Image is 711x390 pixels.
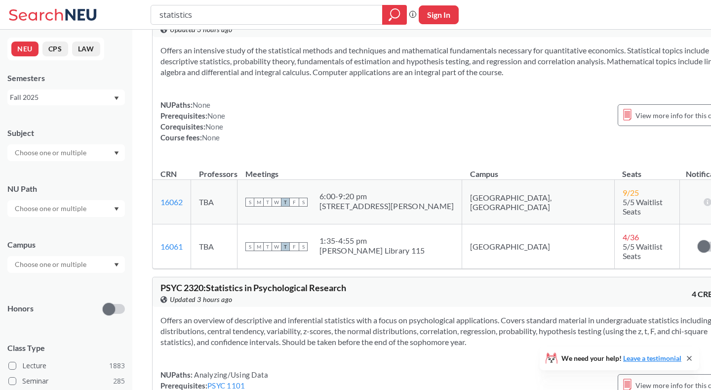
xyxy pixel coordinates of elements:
svg: Dropdown arrow [114,151,119,155]
div: NU Path [7,183,125,194]
span: S [245,242,254,251]
input: Choose one or multiple [10,147,93,159]
p: Honors [7,303,34,314]
td: [GEOGRAPHIC_DATA] [462,224,615,269]
span: F [290,198,299,207]
span: T [281,242,290,251]
td: TBA [191,180,237,224]
div: Fall 2025 [10,92,113,103]
button: Sign In [419,5,459,24]
span: T [263,198,272,207]
div: CRN [160,169,177,179]
a: PSYC 1101 [207,381,245,390]
div: Dropdown arrow [7,144,125,161]
div: NUPaths: Prerequisites: Corequisites: Course fees: [160,99,225,143]
span: 285 [113,376,125,387]
div: Fall 2025Dropdown arrow [7,89,125,105]
a: 16062 [160,197,183,207]
span: 1883 [109,360,125,371]
span: S [299,242,308,251]
span: S [245,198,254,207]
span: M [254,198,263,207]
div: 6:00 - 9:20 pm [319,191,454,201]
div: [STREET_ADDRESS][PERSON_NAME] [319,201,454,211]
th: Campus [462,159,615,180]
span: None [207,111,225,120]
span: S [299,198,308,207]
span: Updated 3 hours ago [170,24,233,35]
button: NEU [11,42,39,56]
span: T [263,242,272,251]
span: F [290,242,299,251]
span: W [272,242,281,251]
span: 4 / 36 [623,232,639,242]
span: M [254,242,263,251]
span: 9 / 25 [623,188,639,197]
a: 16061 [160,242,183,251]
span: PSYC 2320 : Statistics in Psychological Research [160,282,346,293]
span: None [193,100,210,109]
div: Dropdown arrow [7,256,125,273]
div: Subject [7,128,125,138]
input: Choose one or multiple [10,259,93,270]
span: 5/5 Waitlist Seats [623,242,663,260]
label: Lecture [8,359,125,372]
svg: Dropdown arrow [114,96,119,100]
label: Seminar [8,375,125,388]
button: LAW [72,42,100,56]
span: 5/5 Waitlist Seats [623,197,663,216]
svg: Dropdown arrow [114,263,119,267]
span: None [205,122,223,131]
svg: magnifying glass [389,8,400,22]
span: Class Type [7,343,125,353]
span: Updated 3 hours ago [170,294,233,305]
div: magnifying glass [382,5,407,25]
div: 1:35 - 4:55 pm [319,236,425,246]
td: TBA [191,224,237,269]
div: Semesters [7,73,125,84]
div: Campus [7,239,125,250]
span: Analyzing/Using Data [193,370,268,379]
th: Seats [614,159,679,180]
th: Professors [191,159,237,180]
span: None [202,133,220,142]
svg: Dropdown arrow [114,207,119,211]
th: Meetings [237,159,462,180]
span: W [272,198,281,207]
input: Class, professor, course number, "phrase" [158,6,375,23]
span: T [281,198,290,207]
a: Leave a testimonial [623,354,681,362]
div: Dropdown arrow [7,200,125,217]
td: [GEOGRAPHIC_DATA], [GEOGRAPHIC_DATA] [462,180,615,224]
input: Choose one or multiple [10,203,93,215]
span: We need your help! [561,355,681,362]
button: CPS [42,42,68,56]
div: [PERSON_NAME] Library 115 [319,246,425,256]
